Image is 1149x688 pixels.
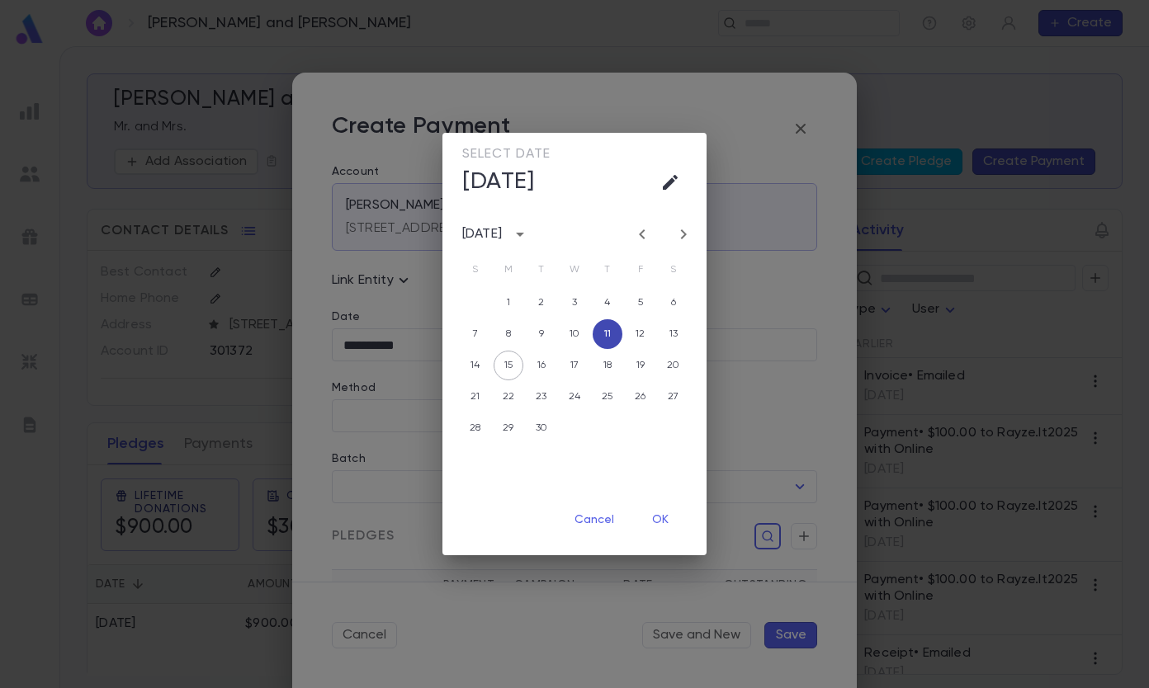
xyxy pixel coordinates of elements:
button: 25 [593,382,622,412]
button: 22 [494,382,523,412]
span: Friday [626,253,655,286]
span: Thursday [593,253,622,286]
button: 18 [593,351,622,380]
span: Tuesday [527,253,556,286]
button: 16 [527,351,556,380]
button: 13 [659,319,688,349]
button: 3 [560,288,589,318]
button: 17 [560,351,589,380]
button: 20 [659,351,688,380]
button: 29 [494,413,523,443]
button: 15 [494,351,523,380]
button: 10 [560,319,589,349]
span: Select date [462,146,551,163]
button: 28 [461,413,490,443]
span: Monday [494,253,523,286]
button: 2 [527,288,556,318]
button: 9 [527,319,556,349]
button: 7 [461,319,490,349]
button: 4 [593,288,622,318]
button: Next month [670,221,697,247]
button: 6 [659,288,688,318]
button: 14 [461,351,490,380]
button: 23 [527,382,556,412]
span: Saturday [659,253,688,286]
button: 8 [494,319,523,349]
h4: [DATE] [462,167,534,196]
button: 19 [626,351,655,380]
button: calendar view is open, switch to year view [507,221,533,247]
button: calendar view is open, go to text input view [654,166,687,199]
div: [DATE] [462,226,502,243]
button: OK [634,504,687,535]
button: Cancel [561,504,627,535]
span: Wednesday [560,253,589,286]
button: 1 [494,288,523,318]
span: Sunday [461,253,490,286]
button: Previous month [629,221,655,247]
button: 30 [527,413,556,443]
button: 26 [626,382,655,412]
button: 11 [593,319,622,349]
button: 27 [659,382,688,412]
button: 5 [626,288,655,318]
button: 21 [461,382,490,412]
button: 24 [560,382,589,412]
button: 12 [626,319,655,349]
